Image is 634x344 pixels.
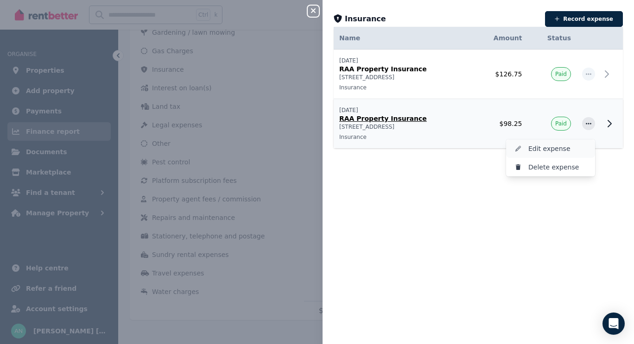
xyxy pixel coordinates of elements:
[472,27,527,50] th: Amount
[339,84,466,91] p: Insurance
[339,106,466,114] p: [DATE]
[339,114,466,123] p: RAA Property Insurance
[472,99,527,149] td: $98.25
[339,57,466,64] p: [DATE]
[506,139,595,158] button: Edit expense
[339,133,466,141] p: Insurance
[339,123,466,131] p: [STREET_ADDRESS]
[339,64,466,74] p: RAA Property Insurance
[339,74,466,81] p: [STREET_ADDRESS]
[528,143,588,154] span: Edit expense
[545,11,623,27] button: Record expense
[555,70,567,78] span: Paid
[602,313,625,335] div: Open Intercom Messenger
[528,27,577,50] th: Status
[528,162,588,173] span: Delete expense
[555,120,567,127] span: Paid
[472,50,527,99] td: $126.75
[334,27,472,50] th: Name
[345,13,386,25] span: Insurance
[506,158,595,176] button: Delete expense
